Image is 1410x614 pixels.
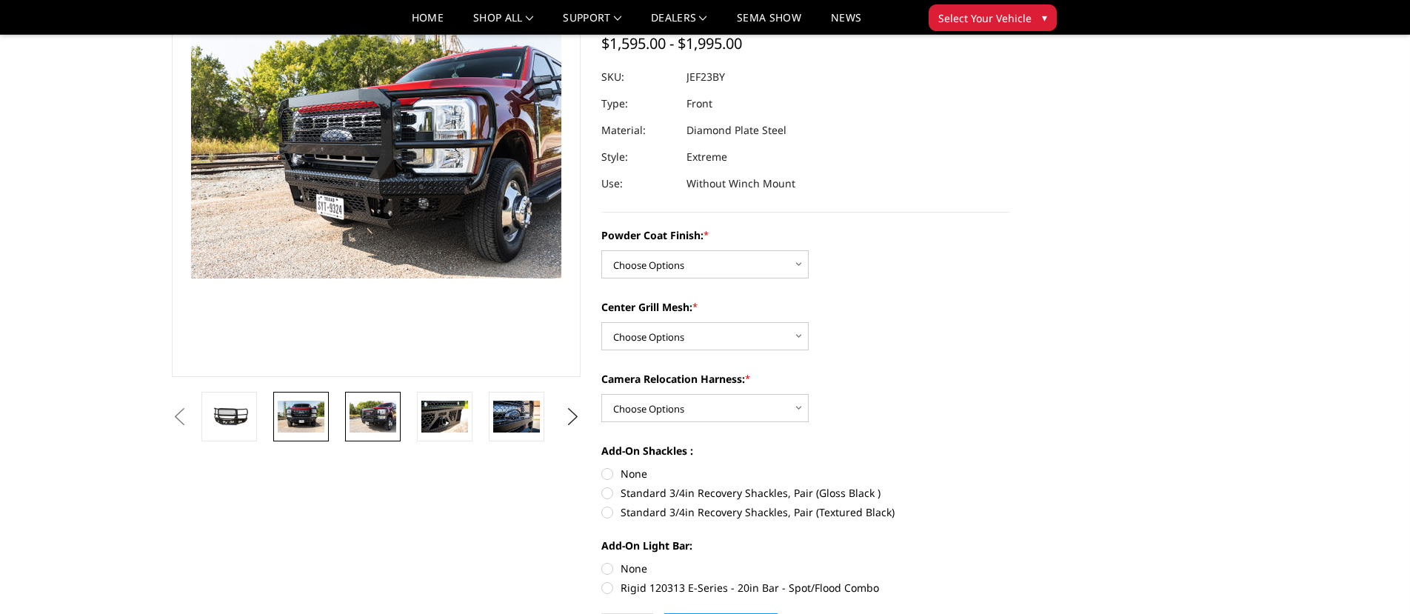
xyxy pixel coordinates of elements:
dd: Diamond Plate Steel [686,117,786,144]
img: 2023-2025 Ford F250-350 - FT Series - Extreme Front Bumper [350,401,396,432]
label: Rigid 120313 E-Series - 20in Bar - Spot/Flood Combo [601,580,1010,595]
dt: Material: [601,117,675,144]
label: None [601,466,1010,481]
dd: Front [686,90,712,117]
dd: Extreme [686,144,727,170]
span: Select Your Vehicle [938,10,1032,26]
img: 2023-2025 Ford F250-350 - FT Series - Extreme Front Bumper [278,401,324,432]
iframe: Chat Widget [1336,543,1410,614]
a: shop all [473,13,533,34]
a: SEMA Show [737,13,801,34]
a: Support [563,13,621,34]
a: Dealers [651,13,707,34]
label: Standard 3/4in Recovery Shackles, Pair (Textured Black) [601,504,1010,520]
dd: Without Winch Mount [686,170,795,197]
label: Add-On Light Bar: [601,538,1010,553]
label: Camera Relocation Harness: [601,371,1010,387]
dd: JEF23BY [686,64,725,90]
button: Previous [168,406,190,428]
label: Center Grill Mesh: [601,299,1010,315]
dt: Style: [601,144,675,170]
a: News [831,13,861,34]
a: Home [412,13,444,34]
img: 2023-2025 Ford F250-350 - FT Series - Extreme Front Bumper [493,401,540,432]
span: ▾ [1042,10,1047,25]
button: Next [562,406,584,428]
span: $1,595.00 - $1,995.00 [601,33,742,53]
label: Standard 3/4in Recovery Shackles, Pair (Gloss Black ) [601,485,1010,501]
label: None [601,561,1010,576]
dt: Use: [601,170,675,197]
dt: Type: [601,90,675,117]
label: Add-On Shackles : [601,443,1010,458]
dt: SKU: [601,64,675,90]
label: Powder Coat Finish: [601,227,1010,243]
img: 2023-2025 Ford F250-350 - FT Series - Extreme Front Bumper [421,401,468,432]
button: Select Your Vehicle [929,4,1057,31]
